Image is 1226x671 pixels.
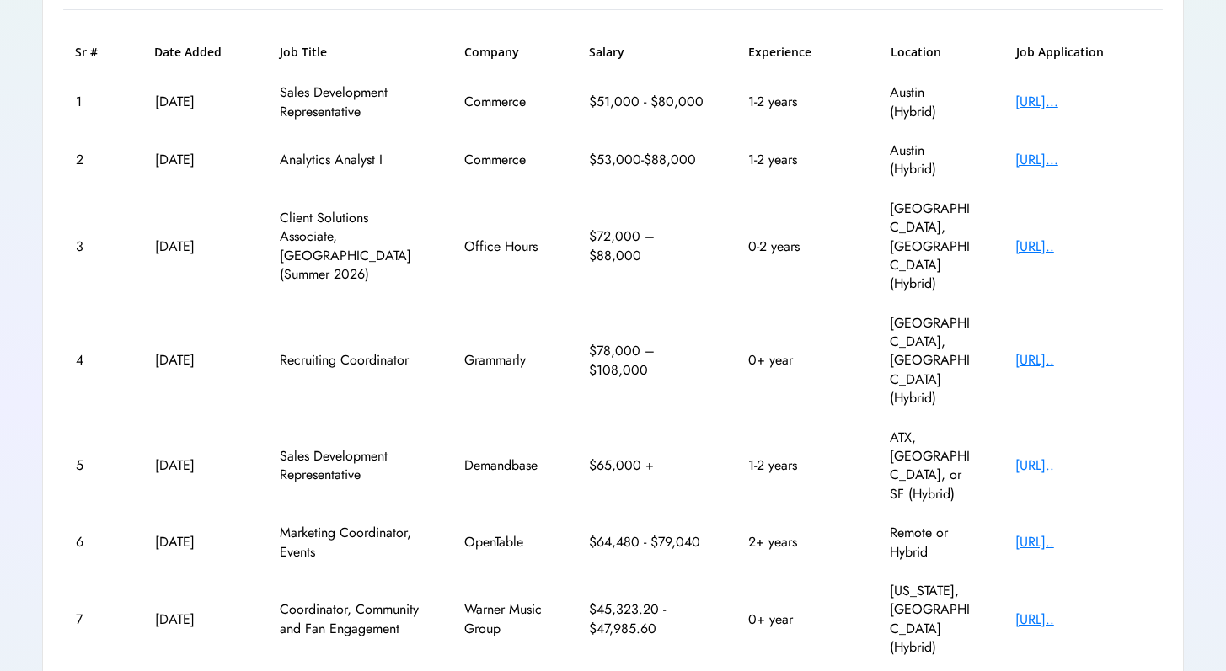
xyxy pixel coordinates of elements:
[76,151,114,169] div: 2
[890,141,974,179] div: Austin (Hybrid)
[748,93,849,111] div: 1-2 years
[1016,44,1151,61] h6: Job Application
[890,582,974,658] div: [US_STATE], [GEOGRAPHIC_DATA] (Hybrid)
[1015,533,1150,551] div: [URL]..
[76,351,114,370] div: 4
[155,351,239,370] div: [DATE]
[76,610,114,629] div: 7
[748,151,849,169] div: 1-2 years
[154,44,238,61] h6: Date Added
[155,237,239,256] div: [DATE]
[464,237,549,256] div: Office Hours
[748,533,849,551] div: 2+ years
[890,429,974,504] div: ATX, [GEOGRAPHIC_DATA], or SF (Hybrid)
[1015,610,1150,629] div: [URL]..
[280,447,423,485] div: Sales Development Representative
[464,456,549,475] div: Demandbase
[1015,237,1150,256] div: [URL]..
[464,151,549,169] div: Commerce
[589,93,707,111] div: $51,000 - $80,000
[589,342,707,380] div: $78,000 – $108,000
[280,151,423,169] div: Analytics Analyst I
[589,456,707,475] div: $65,000 +
[280,83,423,121] div: Sales Development Representative
[155,610,239,629] div: [DATE]
[890,314,974,408] div: [GEOGRAPHIC_DATA], [GEOGRAPHIC_DATA] (Hybrid)
[890,524,974,562] div: Remote or Hybrid
[76,533,114,551] div: 6
[155,151,239,169] div: [DATE]
[280,209,423,285] div: Client Solutions Associate, [GEOGRAPHIC_DATA] (Summer 2026)
[589,44,707,61] h6: Salary
[464,93,549,111] div: Commerce
[280,351,423,370] div: Recruiting Coordinator
[748,237,849,256] div: 0-2 years
[155,93,239,111] div: [DATE]
[280,600,423,638] div: Coordinator, Community and Fan Engagement
[748,351,849,370] div: 0+ year
[890,83,974,121] div: Austin (Hybrid)
[1015,93,1150,111] div: [URL]...
[748,456,849,475] div: 1-2 years
[464,600,549,638] div: Warner Music Group
[748,610,849,629] div: 0+ year
[76,93,114,111] div: 1
[891,44,975,61] h6: Location
[464,533,549,551] div: OpenTable
[280,524,423,562] div: Marketing Coordinator, Events
[464,44,549,61] h6: Company
[589,227,707,265] div: $72,000 – $88,000
[75,44,113,61] h6: Sr #
[890,200,974,294] div: [GEOGRAPHIC_DATA], [GEOGRAPHIC_DATA] (Hybrid)
[155,533,239,551] div: [DATE]
[76,456,114,475] div: 5
[589,600,707,638] div: $45,323.20 - $47,985.60
[1015,151,1150,169] div: [URL]...
[748,44,849,61] h6: Experience
[280,44,327,61] h6: Job Title
[76,237,114,256] div: 3
[1015,351,1150,370] div: [URL]..
[589,533,707,551] div: $64,480 - $79,040
[155,456,239,475] div: [DATE]
[589,151,707,169] div: $53,000-$88,000
[464,351,549,370] div: Grammarly
[1015,456,1150,475] div: [URL]..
